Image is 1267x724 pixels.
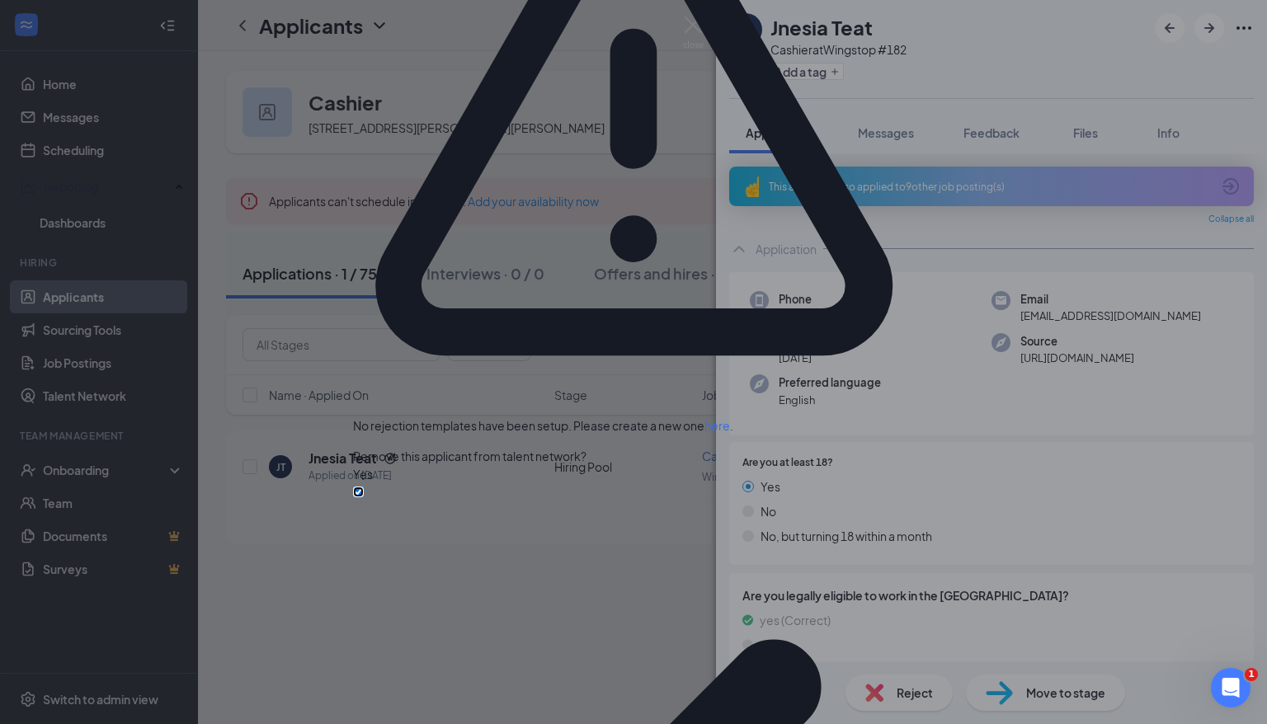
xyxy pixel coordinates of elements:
iframe: Intercom live chat [1211,668,1251,708]
span: Yes [353,465,373,483]
span: No rejection templates have been setup. Please create a new one . [353,418,733,433]
span: 1 [1245,668,1258,681]
span: Remove this applicant from talent network? [353,449,586,463]
a: here [704,418,730,433]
